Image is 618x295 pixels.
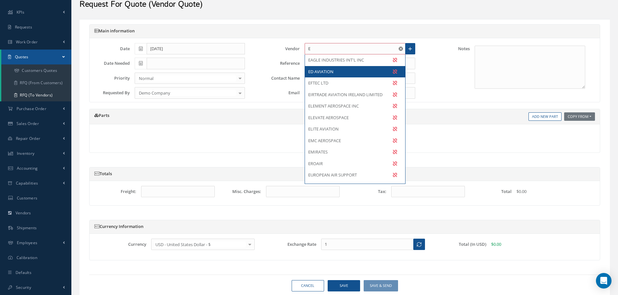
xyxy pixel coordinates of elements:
[17,165,38,171] span: Accounting
[308,126,339,132] span: ELITE AVIATION
[94,189,136,194] label: Freight:
[308,172,357,178] span: EUROPEAN AIR SUPPORT
[308,69,333,75] span: ED AVIATION
[90,76,130,81] label: Priority
[308,138,341,144] span: EMC AEROSPACE
[17,225,37,231] span: Shipments
[260,61,300,66] label: Reference
[260,76,300,81] label: Contact Name
[596,273,612,289] div: Open Intercom Messenger
[308,92,382,98] span: EIRTRADE AVIATION IRELAND LIMITED
[308,161,323,167] span: EROAIR
[260,46,300,51] label: Vendor
[94,171,595,176] h5: Totals
[292,280,324,291] a: Cancel
[17,121,39,126] span: Sales Order
[17,9,24,15] span: KPIs
[90,61,130,66] label: Date Needed
[94,28,595,34] h5: Main information
[260,242,316,247] label: Exchange Rate
[470,189,512,194] label: Total
[328,280,360,291] button: Save
[430,242,487,247] label: Total (In USD)
[137,90,236,96] span: Demo Company
[491,241,501,247] span: $0.00
[90,46,130,51] label: Date
[15,24,32,30] span: Requests
[16,285,31,290] span: Security
[1,64,71,77] a: Customers Quotes
[308,149,328,155] span: EMIRATES
[308,57,364,63] span: EAGLE INDUSTRIES INT'L INC
[94,129,595,147] td: It looks like you don't have anything yet. " " to add one
[137,75,236,82] span: Normal
[308,115,349,121] span: ELEVATE AEROSPACE
[430,43,470,89] label: Notes
[1,50,71,64] a: Quotes
[1,77,71,89] a: RFQ (From Customers)
[516,188,527,194] span: $0.00
[17,255,37,260] span: Calibration
[154,241,246,248] span: USD - United States Dollar - $
[94,113,255,118] h5: Parts
[90,90,130,95] label: Requested By
[16,39,38,45] span: Work Order
[15,54,29,60] span: Quotes
[17,240,38,245] span: Employees
[399,47,403,51] svg: Reset
[90,242,146,247] label: Currency
[308,103,359,109] span: ELEMENT AEROSPACE INC
[364,280,398,291] button: Save & Send
[16,180,38,186] span: Capabilities
[564,112,595,121] button: Copy From
[528,112,562,121] a: Add New Part
[17,151,35,156] span: Inventory
[308,184,366,190] span: EUROPEAN AIRLINE SUPPORT
[308,80,328,86] span: EFTEC LTD
[397,43,406,55] button: Reset
[17,195,38,201] span: Customers
[260,90,300,95] label: Email
[220,189,261,194] label: Misc. Charges:
[16,136,41,141] span: Repair Order
[94,224,595,229] h5: Currency Information
[17,106,46,111] span: Purchase Order
[1,89,71,101] a: RFQ (To Vendors)
[16,210,31,216] span: Vendors
[345,189,387,194] label: Tax:
[16,270,31,275] span: Defaults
